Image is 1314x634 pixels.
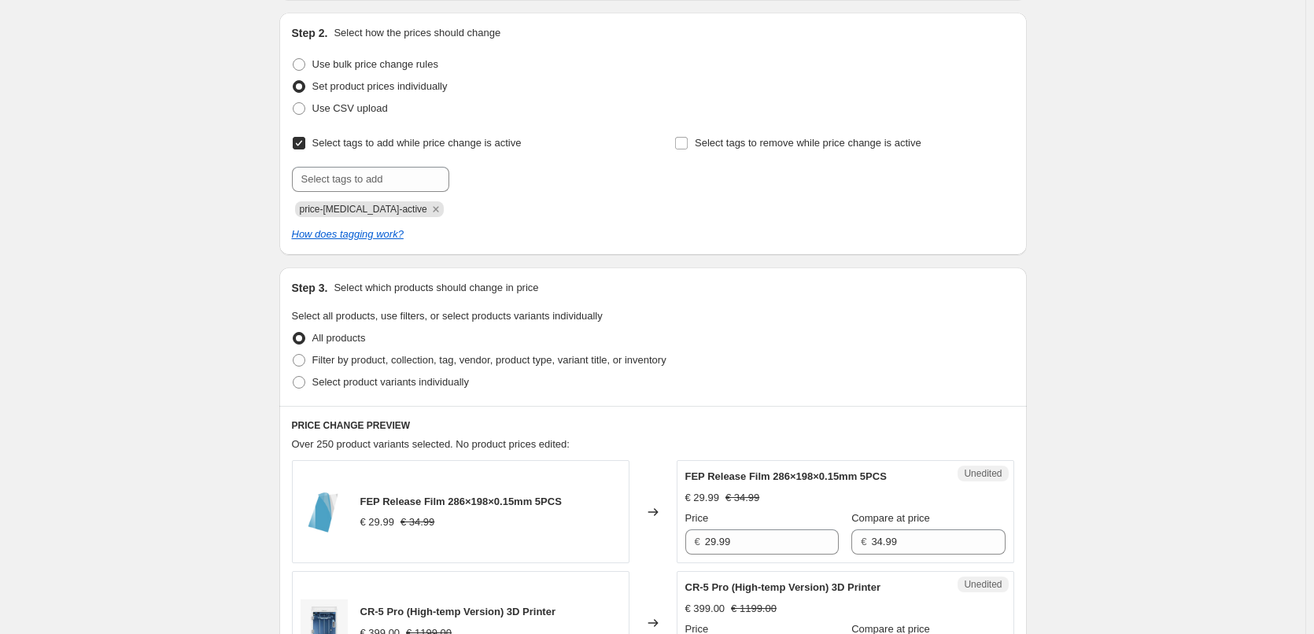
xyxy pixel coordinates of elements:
p: Select which products should change in price [334,280,538,296]
span: € [695,536,700,547]
span: Select all products, use filters, or select products variants individually [292,310,603,322]
span: Over 250 product variants selected. No product prices edited: [292,438,570,450]
span: Price [685,512,709,524]
h2: Step 2. [292,25,328,41]
div: € 399.00 [685,601,725,617]
span: price-change-job-active [300,204,427,215]
span: Unedited [964,578,1002,591]
button: Remove price-change-job-active [429,202,443,216]
img: 4004080017_80x.png [301,488,348,536]
span: Use bulk price change rules [312,58,438,70]
span: CR-5 Pro (High-temp Version) 3D Printer [360,606,555,617]
h2: Step 3. [292,280,328,296]
span: Use CSV upload [312,102,388,114]
div: € 29.99 [685,490,719,506]
span: Compare at price [851,512,930,524]
span: Select product variants individually [312,376,469,388]
span: All products [312,332,366,344]
strike: € 34.99 [725,490,759,506]
a: How does tagging work? [292,228,404,240]
p: Select how the prices should change [334,25,500,41]
span: FEP Release Film 286×198×0.15mm 5PCS [360,496,562,507]
span: Select tags to add while price change is active [312,137,522,149]
span: FEP Release Film 286×198×0.15mm 5PCS [685,470,887,482]
strike: € 34.99 [400,514,434,530]
div: € 29.99 [360,514,394,530]
span: € [861,536,866,547]
input: Select tags to add [292,167,449,192]
span: Select tags to remove while price change is active [695,137,921,149]
h6: PRICE CHANGE PREVIEW [292,419,1014,432]
span: Unedited [964,467,1002,480]
strike: € 1199.00 [731,601,777,617]
span: Filter by product, collection, tag, vendor, product type, variant title, or inventory [312,354,666,366]
span: Set product prices individually [312,80,448,92]
span: CR-5 Pro (High-temp Version) 3D Printer [685,581,880,593]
